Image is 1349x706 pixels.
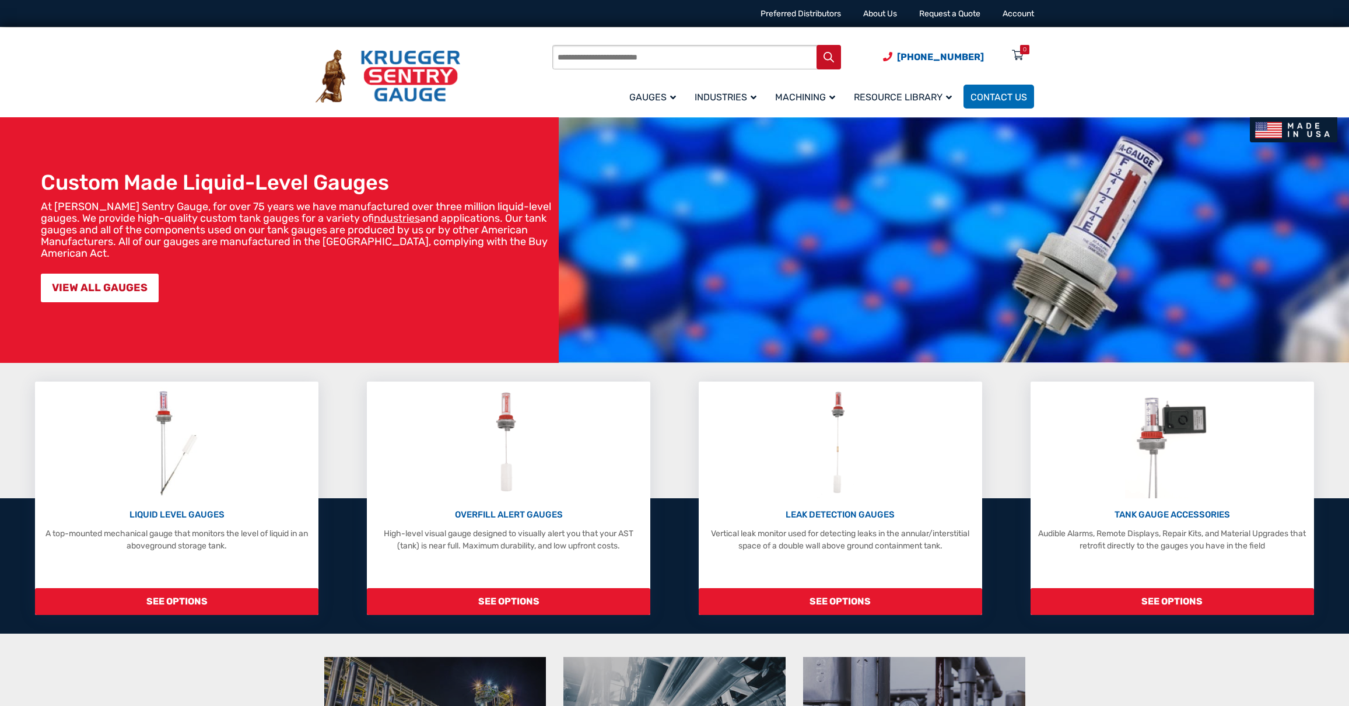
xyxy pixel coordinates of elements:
p: OVERFILL ALERT GAUGES [373,508,644,522]
p: LIQUID LEVEL GAUGES [41,508,313,522]
h1: Custom Made Liquid-Level Gauges [41,170,553,195]
img: Overfill Alert Gauges [483,387,535,498]
a: Industries [688,83,768,110]
a: Phone Number (920) 434-8860 [883,50,984,64]
a: Request a Quote [919,9,980,19]
div: 0 [1023,45,1026,54]
img: Krueger Sentry Gauge [316,50,460,103]
a: Liquid Level Gauges LIQUID LEVEL GAUGES A top-mounted mechanical gauge that monitors the level of... [35,382,318,615]
a: Preferred Distributors [761,9,841,19]
a: VIEW ALL GAUGES [41,274,159,302]
p: A top-mounted mechanical gauge that monitors the level of liquid in an aboveground storage tank. [41,527,313,552]
img: Tank Gauge Accessories [1125,387,1219,498]
span: [PHONE_NUMBER] [897,51,984,62]
a: Contact Us [963,85,1034,109]
a: Account [1003,9,1034,19]
span: Resource Library [854,92,952,103]
a: Tank Gauge Accessories TANK GAUGE ACCESSORIES Audible Alarms, Remote Displays, Repair Kits, and M... [1031,382,1314,615]
p: TANK GAUGE ACCESSORIES [1036,508,1308,522]
a: industries [374,212,420,225]
p: At [PERSON_NAME] Sentry Gauge, for over 75 years we have manufactured over three million liquid-l... [41,201,553,259]
span: Industries [695,92,756,103]
p: High-level visual gauge designed to visually alert you that your AST (tank) is near full. Maximum... [373,527,644,552]
img: Leak Detection Gauges [817,387,863,498]
span: SEE OPTIONS [367,588,650,615]
p: Vertical leak monitor used for detecting leaks in the annular/interstitial space of a double wall... [705,527,976,552]
a: Leak Detection Gauges LEAK DETECTION GAUGES Vertical leak monitor used for detecting leaks in the... [699,382,982,615]
span: SEE OPTIONS [699,588,982,615]
span: Machining [775,92,835,103]
p: Audible Alarms, Remote Displays, Repair Kits, and Material Upgrades that retrofit directly to the... [1036,527,1308,552]
span: SEE OPTIONS [35,588,318,615]
a: About Us [863,9,897,19]
span: Contact Us [970,92,1027,103]
p: LEAK DETECTION GAUGES [705,508,976,522]
a: Machining [768,83,847,110]
img: bg_hero_bannerksentry [559,117,1349,363]
img: Liquid Level Gauges [146,387,208,498]
img: Made In USA [1250,117,1337,142]
span: SEE OPTIONS [1031,588,1314,615]
a: Overfill Alert Gauges OVERFILL ALERT GAUGES High-level visual gauge designed to visually alert yo... [367,382,650,615]
span: Gauges [629,92,676,103]
a: Gauges [622,83,688,110]
a: Resource Library [847,83,963,110]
